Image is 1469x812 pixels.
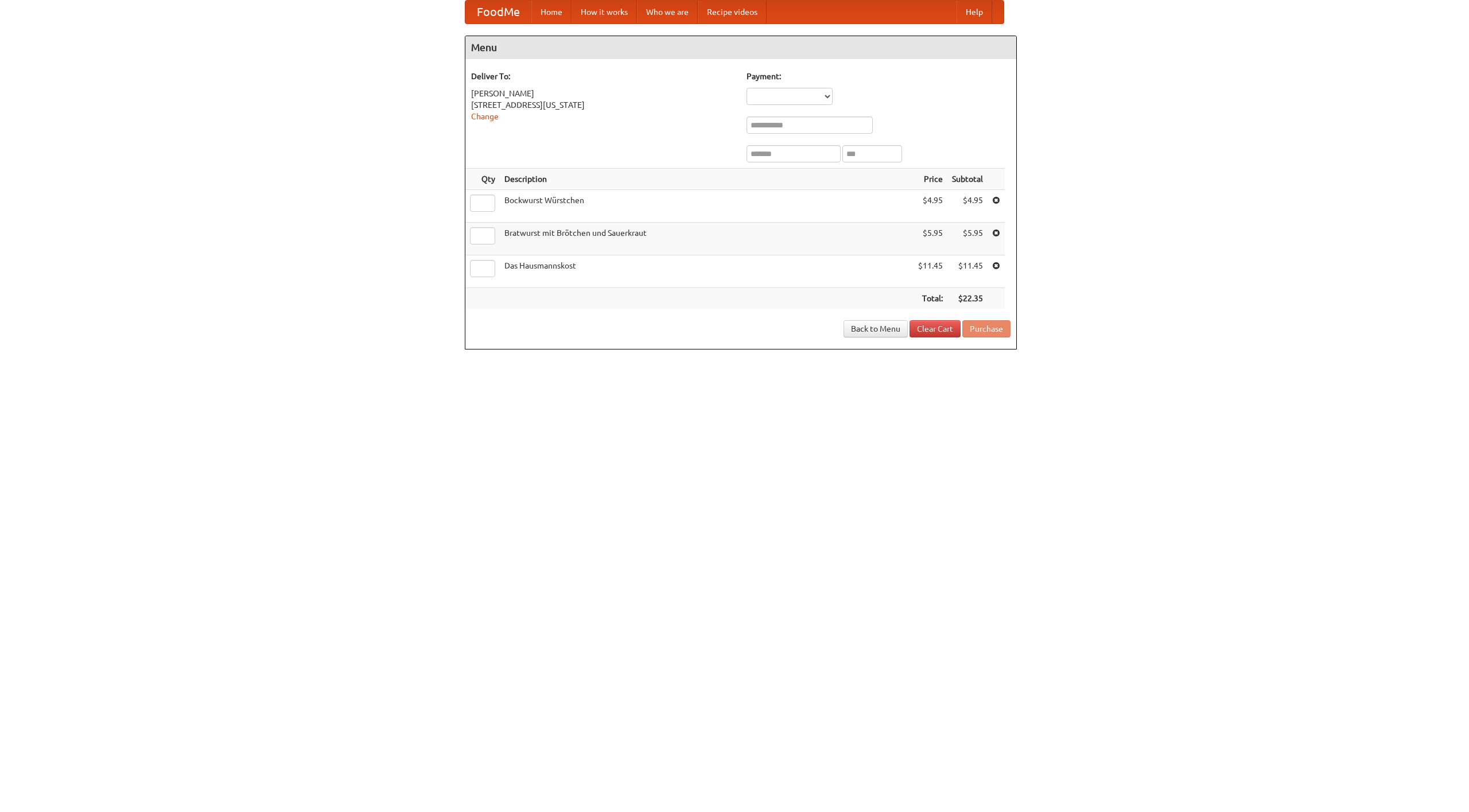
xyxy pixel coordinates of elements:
[914,223,947,255] td: $5.95
[531,1,572,24] a: Home
[844,320,908,337] a: Back to Menu
[471,112,499,121] a: Change
[947,255,988,288] td: $11.45
[947,223,988,255] td: $5.95
[471,88,735,99] div: [PERSON_NAME]
[914,190,947,223] td: $4.95
[471,99,735,111] div: [STREET_ADDRESS][US_STATE]
[637,1,698,24] a: Who we are
[500,223,914,255] td: Bratwurst mit Brötchen und Sauerkraut
[500,255,914,288] td: Das Hausmannskost
[914,169,947,190] th: Price
[947,190,988,223] td: $4.95
[914,255,947,288] td: $11.45
[910,320,961,337] a: Clear Cart
[947,288,988,309] th: $22.35
[957,1,992,24] a: Help
[572,1,637,24] a: How it works
[947,169,988,190] th: Subtotal
[500,169,914,190] th: Description
[747,71,1011,82] h5: Payment:
[698,1,767,24] a: Recipe videos
[500,190,914,223] td: Bockwurst Würstchen
[962,320,1011,337] button: Purchase
[465,36,1016,59] h4: Menu
[471,71,735,82] h5: Deliver To:
[914,288,947,309] th: Total:
[465,1,531,24] a: FoodMe
[465,169,500,190] th: Qty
